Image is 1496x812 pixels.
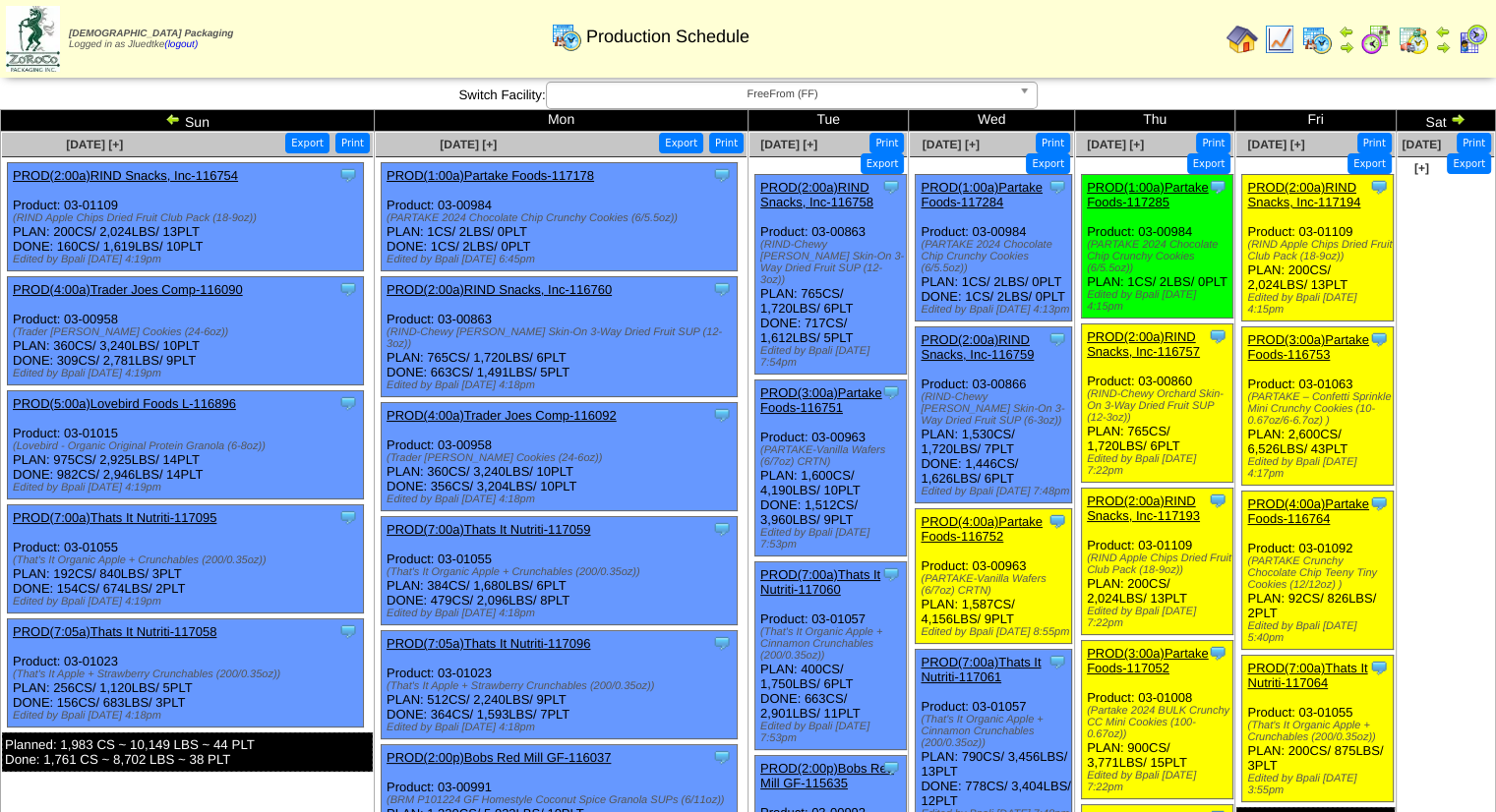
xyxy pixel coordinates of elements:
[8,277,364,385] div: Product: 03-00958 PLAN: 360CS / 3,240LBS / 10PLT DONE: 309CS / 2,781LBS / 9PLT
[1208,177,1227,197] img: Tooltip
[760,527,906,551] div: Edited by Bpali [DATE] 7:53pm
[1026,153,1070,174] button: Export
[1242,175,1394,321] div: Product: 03-01109 PLAN: 200CS / 2,024LBS / 13PLT
[13,282,243,297] a: PROD(4:00a)Trader Joes Comp-116090
[760,761,894,790] a: PROD(2:00p)Bobs Red Mill GF-115635
[1357,133,1392,153] button: Print
[8,163,364,271] div: Product: 03-01109 PLAN: 200CS / 2,024LBS / 13PLT DONE: 160CS / 1,619LBS / 10PLT
[861,153,905,174] button: Export
[13,368,363,379] div: Edited by Bpali [DATE] 4:19pm
[13,396,236,411] a: PROD(5:00a)Lovebird Foods L-116896
[387,282,612,297] a: PROD(2:00a)RIND Snacks, Inc-116760
[1047,329,1067,349] img: Tooltip
[1087,453,1232,477] div: Edited by Bpali [DATE] 7:22pm
[1,110,375,132] td: Sun
[921,332,1034,362] a: PROD(2:00a)RIND Snacks, Inc-116759
[1087,493,1200,523] a: PROD(2:00a)RIND Snacks, Inc-117193
[387,452,737,464] div: (Trader [PERSON_NAME] Cookies (24-6oz))
[921,514,1043,544] a: PROD(4:00a)Partake Foods-116752
[921,573,1071,597] div: (PARTAKE-Vanilla Wafers (6/7oz) CRTN)
[338,165,358,185] img: Tooltip
[382,403,738,511] div: Product: 03-00958 PLAN: 360CS / 3,240LBS / 10PLT DONE: 356CS / 3,204LBS / 10PLT
[382,277,738,397] div: Product: 03-00863 PLAN: 765CS / 1,720LBS / 6PLT DONE: 663CS / 1,491LBS / 5PLT
[338,507,358,527] img: Tooltip
[13,710,363,722] div: Edited by Bpali [DATE] 4:18pm
[165,111,181,127] img: arrowleft.gif
[1247,555,1393,591] div: (PARTAKE Crunchy Chocolate Chip Teeny Tiny Cookies (12/12oz) )
[1450,111,1466,127] img: arrowright.gif
[13,624,216,639] a: PROD(7:05a)Thats It Nutriti-117058
[712,633,732,653] img: Tooltip
[1264,24,1295,55] img: line_graph.gif
[921,655,1041,684] a: PROD(7:00a)Thats It Nutriti-117061
[1247,332,1369,362] a: PROD(3:00a)Partake Foods-116753
[1047,652,1067,671] img: Tooltip
[1087,289,1232,313] div: Edited by Bpali [DATE] 4:15pm
[1087,606,1232,629] div: Edited by Bpali [DATE] 7:22pm
[8,619,364,727] div: Product: 03-01023 PLAN: 256CS / 1,120LBS / 5PLT DONE: 156CS / 683LBS / 3PLT
[1087,180,1209,209] a: PROD(1:00a)Partake Foods-117285
[1047,177,1067,197] img: Tooltip
[1087,646,1209,675] a: PROD(3:00a)Partake Foods-117052
[13,482,363,493] div: Edited by Bpali [DATE] 4:19pm
[760,239,906,286] div: (RIND-Chewy [PERSON_NAME] Skin-On 3-Way Dried Fruit SUP (12-3oz))
[921,626,1071,638] div: Edited by Bpali [DATE] 8:55pm
[387,379,737,391] div: Edited by Bpali [DATE] 4:18pm
[1247,773,1393,796] div: Edited by Bpali [DATE] 3:55pm
[1447,153,1491,174] button: Export
[13,212,363,224] div: (RIND Apple Chips Dried Fruit Club Pack (18-9oz))
[712,279,732,299] img: Tooltip
[387,212,737,224] div: (PARTAKE 2024 Chocolate Chip Crunchy Cookies (6/5.5oz))
[1339,24,1354,39] img: arrowleft.gif
[1457,24,1488,55] img: calendarcustomer.gif
[1247,239,1393,262] div: (RIND Apple Chips Dried Fruit Club Pack (18-9oz))
[13,596,363,608] div: Edited by Bpali [DATE] 4:19pm
[1339,39,1354,55] img: arrowright.gif
[1402,138,1441,175] a: [DATE] [+]
[881,177,901,197] img: Tooltip
[1082,324,1233,483] div: Product: 03-00860 PLAN: 765CS / 1,720LBS / 6PLT
[13,326,363,338] div: (Trader [PERSON_NAME] Cookies (24-6oz))
[335,133,370,153] button: Print
[2,732,373,772] div: Planned: 1,983 CS ~ 10,149 LBS ~ 44 PLT Done: 1,761 CS ~ 8,702 LBS ~ 38 PLT
[748,110,909,132] td: Tue
[1227,24,1258,55] img: home.gif
[755,175,907,375] div: Product: 03-00863 PLAN: 765CS / 1,720LBS / 6PLT DONE: 717CS / 1,612LBS / 5PLT
[1087,770,1232,793] div: Edited by Bpali [DATE] 7:22pm
[1087,138,1144,151] a: [DATE] [+]
[1208,643,1227,663] img: Tooltip
[13,440,363,452] div: (Lovebird - Organic Original Protein Granola (6-8oz))
[1082,489,1233,635] div: Product: 03-01109 PLAN: 200CS / 2,024LBS / 13PLT
[1435,24,1451,39] img: arrowleft.gif
[1087,239,1232,274] div: (PARTAKE 2024 Chocolate Chip Crunchy Cookies (6/5.5oz))
[881,564,901,584] img: Tooltip
[921,180,1043,209] a: PROD(1:00a)Partake Foods-117284
[923,138,980,151] a: [DATE] [+]
[13,510,216,525] a: PROD(7:00a)Thats It Nutriti-117095
[387,722,737,733] div: Edited by Bpali [DATE] 4:18pm
[760,626,906,662] div: (That's It Organic Apple + Cinnamon Crunchables (200/0.35oz))
[387,168,594,183] a: PROD(1:00a)Partake Foods-117178
[66,138,123,151] a: [DATE] [+]
[555,83,1011,106] span: FreeFrom (FF)
[921,714,1071,749] div: (That's It Organic Apple + Cinnamon Crunchables (200/0.35oz))
[387,408,617,423] a: PROD(4:00a)Trader Joes Comp-116092
[1369,329,1389,349] img: Tooltip
[1087,552,1232,576] div: (RIND Apple Chips Dried Fruit Club Pack (18-9oz))
[285,133,329,153] button: Export
[1247,138,1304,151] a: [DATE] [+]
[338,279,358,299] img: Tooltip
[1075,110,1235,132] td: Thu
[1247,661,1367,690] a: PROD(7:00a)Thats It Nutriti-117064
[881,382,901,402] img: Tooltip
[1087,388,1232,424] div: (RIND-Chewy Orchard Skin-On 3-Way Dried Fruit SUP (12-3oz))
[382,631,738,739] div: Product: 03-01023 PLAN: 512CS / 2,240LBS / 9PLT DONE: 364CS / 1,593LBS / 7PLT
[712,165,732,185] img: Tooltip
[387,680,737,692] div: (That's It Apple + Strawberry Crunchables (200/0.35oz))
[1301,24,1333,55] img: calendarprod.gif
[712,747,732,767] img: Tooltip
[387,493,737,505] div: Edited by Bpali [DATE] 4:18pm
[1247,391,1393,427] div: (PARTAKE – Confetti Sprinkle Mini Crunchy Cookies (10-0.67oz/6-6.7oz) )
